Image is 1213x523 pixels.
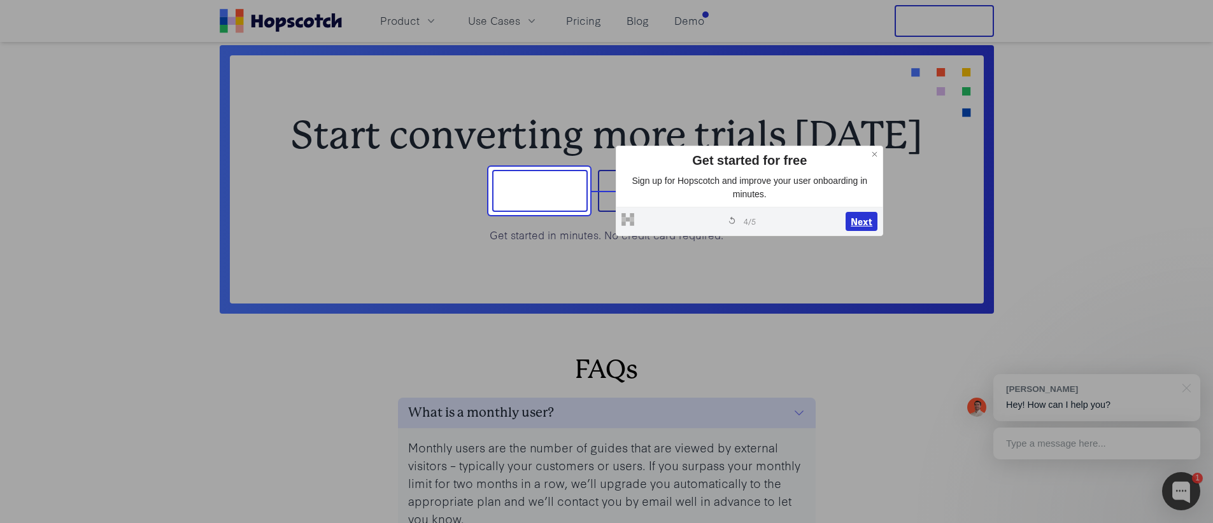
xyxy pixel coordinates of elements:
div: Type a message here... [993,428,1200,459]
a: Demo [669,10,709,31]
img: Mark Spera [967,398,986,417]
a: Home [220,9,342,33]
p: Hey! How can I help you? [1006,398,1188,412]
div: 1 [1192,473,1203,484]
span: 4 / 5 [744,215,756,227]
button: Book a demo [598,170,721,212]
div: Get started for free [621,151,877,169]
button: What is a monthly user? [398,398,816,428]
p: Sign up for Hopscotch and improve your user onboarding in minutes. [621,174,877,202]
a: Blog [621,10,654,31]
h2: FAQs [230,354,984,385]
a: Pricing [561,10,606,31]
p: Get started in minutes. No credit card required. [271,227,943,243]
button: Use Cases [460,10,546,31]
button: Sign up [492,170,588,212]
div: [PERSON_NAME] [1006,383,1175,395]
span: Product [380,13,420,29]
span: Use Cases [468,13,520,29]
button: Product [372,10,445,31]
button: Next [846,212,877,231]
button: Free Trial [895,5,994,37]
h3: What is a monthly user? [408,403,554,423]
h2: Start converting more trials [DATE] [271,116,943,155]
